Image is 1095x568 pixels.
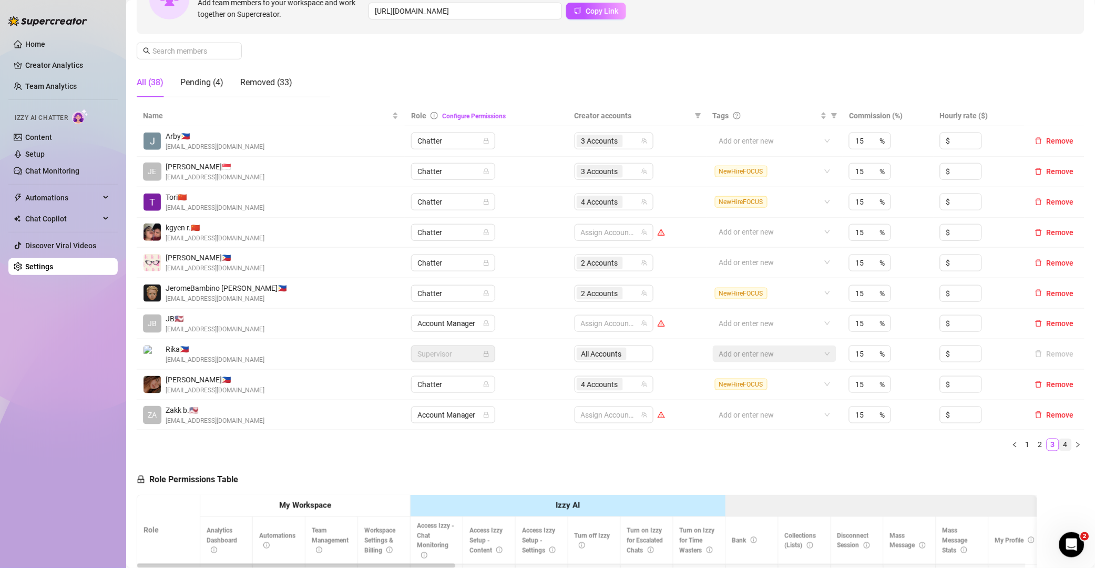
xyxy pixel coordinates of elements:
[641,381,648,388] span: team
[166,343,264,355] span: Rika 🇵🇭
[417,286,489,301] span: Chatter
[1047,319,1074,328] span: Remove
[1047,439,1059,451] a: 3
[864,542,870,549] span: info-circle
[180,76,223,89] div: Pending (4)
[1047,198,1074,206] span: Remove
[1035,168,1042,175] span: delete
[1047,380,1074,389] span: Remove
[144,254,161,271] img: Alexandra Latorre
[137,495,200,565] th: Role
[1035,381,1042,388] span: delete
[1035,137,1042,145] span: delete
[417,194,489,210] span: Chatter
[144,285,161,302] img: JeromeBambino El Garcia
[25,262,53,271] a: Settings
[442,113,506,120] a: Configure Permissions
[575,532,610,550] span: Turn off Izzy
[1031,348,1078,360] button: Remove
[166,355,264,365] span: [EMAIL_ADDRESS][DOMAIN_NAME]
[1031,287,1078,300] button: Remove
[1075,442,1081,448] span: right
[1031,409,1078,421] button: Remove
[1031,135,1078,147] button: Remove
[713,110,729,121] span: Tags
[1060,439,1071,451] a: 4
[785,532,816,550] span: Collections (Lists)
[14,215,21,222] img: Chat Copilot
[658,229,665,236] span: warning
[431,112,438,119] span: info-circle
[1035,320,1042,327] span: delete
[259,532,295,550] span: Automations
[166,386,264,395] span: [EMAIL_ADDRESS][DOMAIN_NAME]
[641,320,648,327] span: team
[279,501,331,510] strong: My Workspace
[579,542,585,549] span: info-circle
[496,547,503,553] span: info-circle
[25,167,79,175] a: Chat Monitoring
[658,411,665,419] span: warning
[417,225,489,240] span: Chatter
[144,133,161,150] img: Arby
[556,501,580,510] strong: Izzy AI
[577,135,623,147] span: 3 Accounts
[641,260,648,266] span: team
[1009,439,1021,451] li: Previous Page
[417,316,489,331] span: Account Manager
[137,76,163,89] div: All (38)
[148,166,157,177] span: JE
[166,222,264,234] span: kgyen r. 🇨🇳
[137,475,145,484] span: lock
[417,377,489,392] span: Chatter
[577,257,623,269] span: 2 Accounts
[144,346,161,363] img: Rika
[483,138,489,144] span: lock
[566,3,626,19] button: Copy Link
[843,106,934,126] th: Commission (%)
[166,404,264,416] span: Zakk b. 🇺🇸
[641,168,648,175] span: team
[641,290,648,297] span: team
[693,108,703,124] span: filter
[1072,439,1084,451] button: right
[166,374,264,386] span: [PERSON_NAME] 🇵🇭
[483,290,489,297] span: lock
[890,532,926,550] span: Mass Message
[648,547,654,553] span: info-circle
[166,161,264,173] span: [PERSON_NAME] 🇸🇬
[641,199,648,205] span: team
[829,108,840,124] span: filter
[1031,165,1078,178] button: Remove
[312,527,349,554] span: Team Management
[144,194,161,211] img: Tori
[483,168,489,175] span: lock
[807,542,813,549] span: info-circle
[586,7,618,15] span: Copy Link
[641,229,648,236] span: team
[143,110,390,121] span: Name
[627,527,663,554] span: Turn on Izzy for Escalated Chats
[1034,439,1047,451] li: 2
[15,113,68,123] span: Izzy AI Chatter
[1009,439,1021,451] button: left
[364,527,395,554] span: Workspace Settings & Billing
[144,376,161,393] img: Danielle
[1012,442,1018,448] span: left
[1022,439,1033,451] a: 1
[641,412,648,418] span: team
[166,263,264,273] span: [EMAIL_ADDRESS][DOMAIN_NAME]
[166,130,264,142] span: Arby 🇵🇭
[715,196,767,208] span: NewHireFOCUS
[1047,228,1074,237] span: Remove
[166,234,264,244] span: [EMAIL_ADDRESS][DOMAIN_NAME]
[733,112,741,119] span: question-circle
[695,113,701,119] span: filter
[1035,229,1042,236] span: delete
[263,542,270,549] span: info-circle
[166,252,264,263] span: [PERSON_NAME] 🇵🇭
[166,294,286,304] span: [EMAIL_ADDRESS][DOMAIN_NAME]
[961,547,967,553] span: info-circle
[148,409,157,421] span: ZA
[483,229,489,236] span: lock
